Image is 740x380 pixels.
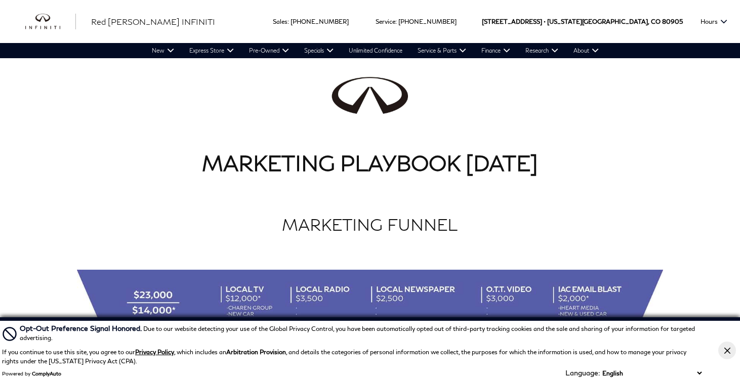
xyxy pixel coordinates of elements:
[91,17,215,26] span: Red [PERSON_NAME] INFINITI
[25,14,76,30] a: infiniti
[202,150,538,176] strong: MARKETING PLAYBOOK [DATE]
[482,18,683,25] a: [STREET_ADDRESS] • [US_STATE][GEOGRAPHIC_DATA], CO 80905
[45,190,695,260] h2: MARKETING FUNNEL
[341,43,410,58] a: Unlimited Confidence
[144,43,606,58] nav: Main Navigation
[410,43,474,58] a: Service & Parts
[287,18,289,25] span: :
[566,43,606,58] a: About
[182,43,241,58] a: Express Store
[273,18,287,25] span: Sales
[2,370,61,376] div: Powered by
[518,43,566,58] a: Research
[600,368,704,378] select: Language Select
[474,43,518,58] a: Finance
[32,370,61,376] a: ComplyAuto
[398,18,457,25] a: [PHONE_NUMBER]
[226,348,286,356] strong: Arbitration Provision
[565,369,600,376] div: Language:
[291,18,349,25] a: [PHONE_NUMBER]
[2,348,686,365] p: If you continue to use this site, you agree to our , which includes an , and details the categori...
[20,324,143,332] span: Opt-Out Preference Signal Honored .
[135,348,174,356] a: Privacy Policy
[144,43,182,58] a: New
[297,43,341,58] a: Specials
[376,18,395,25] span: Service
[91,16,215,28] a: Red [PERSON_NAME] INFINITI
[395,18,397,25] span: :
[718,342,736,359] button: Close Button
[241,43,297,58] a: Pre-Owned
[20,323,704,343] div: Due to our website detecting your use of the Global Privacy Control, you have been automatically ...
[25,14,76,30] img: INFINITI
